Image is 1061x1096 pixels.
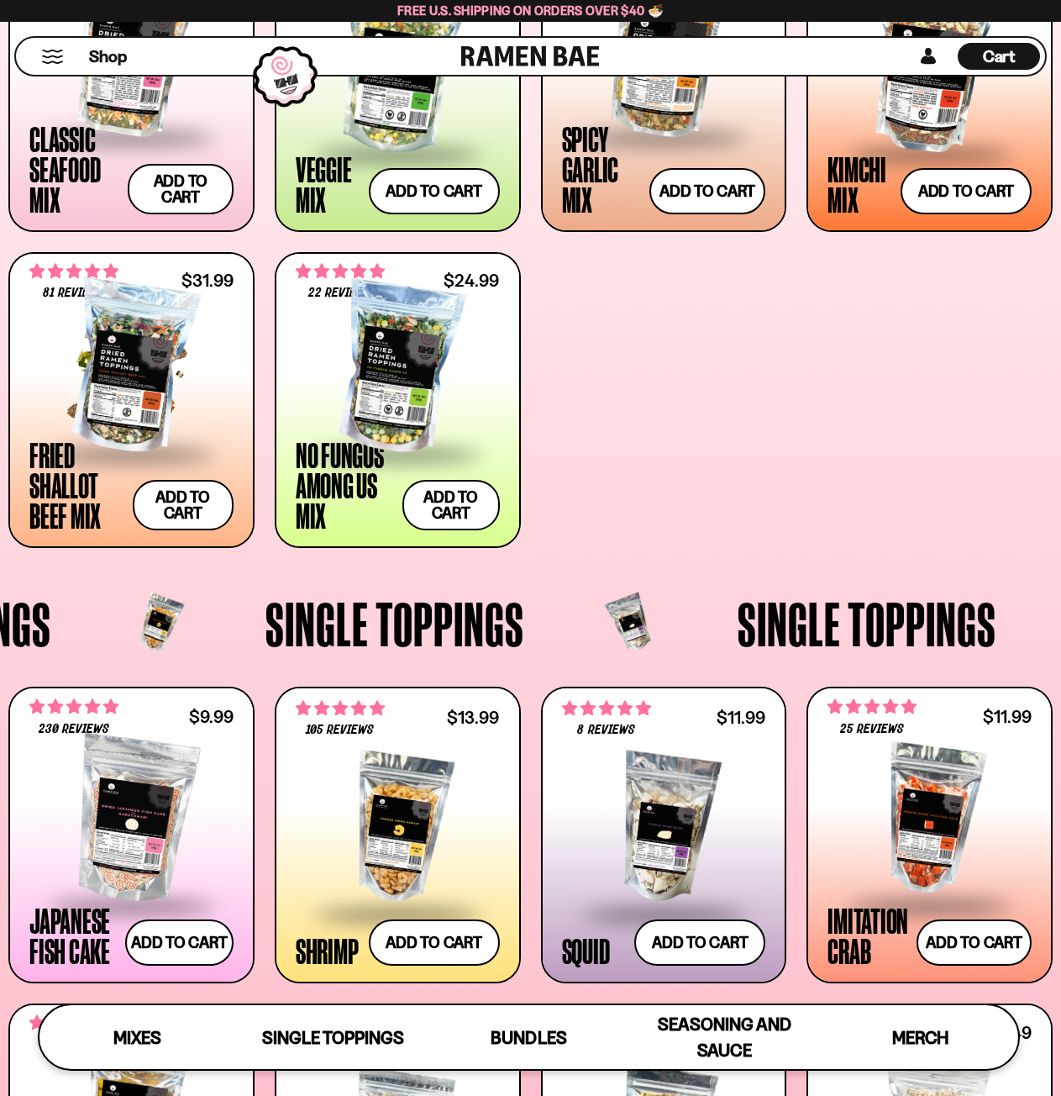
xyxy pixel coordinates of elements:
div: Imitation Crab [827,905,908,966]
span: Cart [983,46,1016,66]
span: Single Toppings [738,593,996,655]
div: $11.99 [983,709,1032,725]
div: Fried Shallot Beef Mix [29,440,124,530]
span: 4.75 stars [562,698,651,719]
button: Add to cart [369,919,500,966]
span: 25 reviews [840,723,904,736]
span: 4.77 stars [29,696,118,718]
span: 4.83 stars [29,261,118,282]
span: 105 reviews [306,724,374,737]
div: Veggie Mix [296,154,360,214]
span: 4.71 stars [29,1012,118,1034]
button: Add to cart [133,480,234,530]
div: $13.99 [447,709,499,725]
span: 4.82 stars [296,261,385,282]
button: Add to cart [649,168,765,214]
a: Merch [822,1005,1018,1069]
span: 4.88 stars [827,696,917,718]
span: Free U.S. Shipping on Orders over $40 🍜 [397,3,664,18]
div: Kimchi Mix [827,154,892,214]
span: 8 reviews [577,724,634,737]
div: Shrimp [296,935,359,966]
a: 4.75 stars 8 reviews $11.99 Squid Add to cart [541,687,787,983]
a: 4.88 stars 25 reviews $11.99 Imitation Crab Add to cart [806,687,1053,983]
span: Single Toppings [262,1027,404,1048]
span: Single Toppings [265,593,524,655]
a: 4.82 stars 22 reviews $24.99 No Fungus Among Us Mix Add to cart [275,252,521,548]
div: Squid [562,935,610,966]
a: Shop [89,43,127,70]
div: $24.99 [444,272,499,288]
a: Seasoning and Sauce [627,1005,822,1069]
button: Add to cart [901,168,1032,214]
div: No Fungus Among Us Mix [296,440,394,530]
a: Bundles [431,1005,627,1069]
span: 230 reviews [39,723,109,736]
div: Japanese Fish Cake [29,905,117,966]
div: $11.99 [717,709,765,725]
button: Add to cart [125,919,234,966]
span: 4.90 stars [296,698,385,719]
button: Add to cart [917,919,1032,966]
a: Mixes [39,1005,235,1069]
button: Add to cart [128,164,234,214]
div: $31.99 [181,272,234,288]
div: Spicy Garlic Mix [562,124,642,214]
div: Classic Seafood Mix [29,124,119,214]
a: Single Toppings [235,1005,431,1069]
div: $9.99 [189,709,234,725]
a: 4.90 stars 105 reviews $13.99 Shrimp Add to cart [275,687,521,983]
a: 4.83 stars 81 reviews $31.99 Fried Shallot Beef Mix Add to cart [8,252,255,548]
div: Cart [958,38,1040,75]
span: Mixes [113,1027,161,1048]
a: 4.77 stars 230 reviews $9.99 Japanese Fish Cake Add to cart [8,687,255,983]
button: Add to cart [634,919,765,966]
button: Mobile Menu Trigger [41,50,64,64]
span: Bundles [491,1027,566,1048]
span: Shop [89,45,127,68]
span: Merch [892,1027,948,1048]
button: Add to cart [369,168,500,214]
span: Seasoning and Sauce [658,1014,791,1061]
button: Add to cart [402,480,500,530]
